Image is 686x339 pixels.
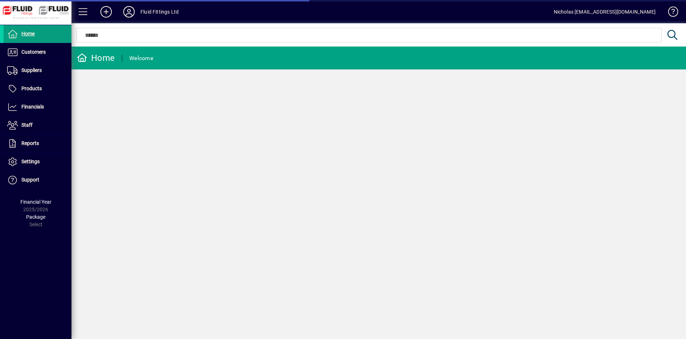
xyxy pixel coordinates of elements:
span: Suppliers [21,67,42,73]
a: Products [4,80,71,98]
span: Staff [21,122,33,128]
a: Financials [4,98,71,116]
span: Customers [21,49,46,55]
div: Welcome [129,53,153,64]
a: Settings [4,153,71,171]
a: Staff [4,116,71,134]
div: Home [77,52,115,64]
a: Support [4,171,71,189]
a: Suppliers [4,62,71,79]
span: Home [21,31,35,37]
span: Financials [21,104,44,110]
span: Package [26,214,45,220]
a: Customers [4,43,71,61]
span: Financial Year [20,199,51,205]
button: Profile [118,5,140,18]
div: Nicholas [EMAIL_ADDRESS][DOMAIN_NAME] [554,6,656,18]
span: Reports [21,140,39,146]
a: Knowledge Base [663,1,677,25]
button: Add [95,5,118,18]
div: Fluid Fittings Ltd [140,6,179,18]
a: Reports [4,135,71,152]
span: Products [21,86,42,91]
span: Support [21,177,39,183]
span: Settings [21,159,40,164]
